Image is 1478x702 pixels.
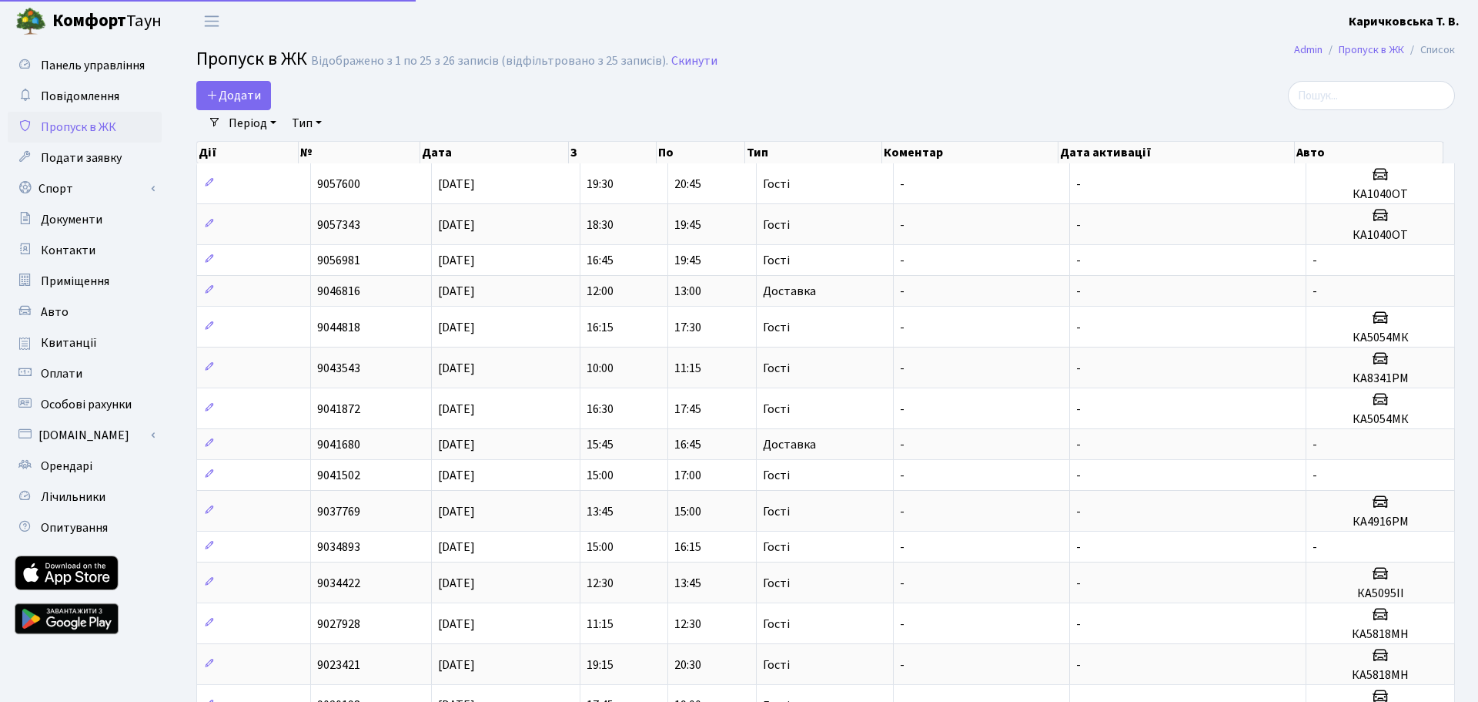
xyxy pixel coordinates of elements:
[8,482,162,512] a: Лічильники
[52,8,162,35] span: Таун
[587,360,614,377] span: 10:00
[587,283,614,300] span: 12:00
[674,176,701,193] span: 20:45
[438,503,475,520] span: [DATE]
[317,657,360,673] span: 9023421
[1312,187,1448,202] h5: КА1040ОТ
[8,173,162,204] a: Спорт
[317,176,360,193] span: 9057600
[763,659,790,671] span: Гості
[196,81,271,110] a: Додати
[674,319,701,336] span: 17:30
[438,657,475,673] span: [DATE]
[8,420,162,451] a: [DOMAIN_NAME]
[763,285,816,297] span: Доставка
[1058,142,1295,163] th: Дата активації
[1288,81,1455,110] input: Пошук...
[1312,371,1448,386] h5: КА8341РМ
[196,45,307,72] span: Пропуск в ЖК
[41,57,145,74] span: Панель управління
[587,176,614,193] span: 19:30
[438,616,475,633] span: [DATE]
[900,319,905,336] span: -
[197,142,299,163] th: Дії
[420,142,568,163] th: Дата
[674,503,701,520] span: 15:00
[674,467,701,484] span: 17:00
[1312,627,1448,642] h5: КА5818МН
[1076,319,1081,336] span: -
[1076,436,1081,453] span: -
[8,389,162,420] a: Особові рахунки
[587,503,614,520] span: 13:45
[438,575,475,592] span: [DATE]
[15,6,46,37] img: logo.png
[222,110,283,136] a: Період
[900,176,905,193] span: -
[674,401,701,418] span: 17:45
[41,334,97,351] span: Квитанції
[1076,360,1081,377] span: -
[587,401,614,418] span: 16:30
[52,8,126,33] b: Комфорт
[763,321,790,334] span: Гості
[674,360,701,377] span: 11:15
[1076,401,1081,418] span: -
[438,401,475,418] span: [DATE]
[8,204,162,235] a: Документи
[763,403,790,415] span: Гості
[438,539,475,556] span: [DATE]
[8,266,162,297] a: Приміщення
[1312,539,1317,556] span: -
[8,235,162,266] a: Контакти
[1271,34,1478,66] nav: breadcrumb
[317,252,360,269] span: 9056981
[900,436,905,453] span: -
[1312,252,1317,269] span: -
[900,217,905,233] span: -
[41,519,108,536] span: Опитування
[311,54,668,69] div: Відображено з 1 по 25 з 26 записів (відфільтровано з 25 записів).
[587,657,614,673] span: 19:15
[1076,575,1081,592] span: -
[8,512,162,543] a: Опитування
[41,211,102,228] span: Документи
[317,283,360,300] span: 9046816
[1295,142,1443,163] th: Авто
[41,88,119,105] span: Повідомлення
[587,575,614,592] span: 12:30
[438,467,475,484] span: [DATE]
[763,469,790,482] span: Гості
[900,467,905,484] span: -
[674,616,701,633] span: 12:30
[763,178,790,190] span: Гості
[41,489,105,506] span: Лічильники
[8,327,162,358] a: Квитанції
[674,252,701,269] span: 19:45
[674,283,701,300] span: 13:00
[8,50,162,81] a: Панель управління
[1076,176,1081,193] span: -
[1076,283,1081,300] span: -
[41,458,92,475] span: Орендарі
[1339,42,1404,58] a: Пропуск в ЖК
[438,360,475,377] span: [DATE]
[1404,42,1455,59] li: Список
[41,365,82,382] span: Оплати
[1312,412,1448,427] h5: КА5054МК
[8,81,162,112] a: Повідомлення
[1312,668,1448,683] h5: КА5818МН
[900,616,905,633] span: -
[41,304,69,321] span: Авто
[1312,331,1448,345] h5: КА5054МК
[317,436,360,453] span: 9041680
[317,575,360,592] span: 9034422
[674,539,701,556] span: 16:15
[674,436,701,453] span: 16:45
[763,362,790,375] span: Гості
[763,618,790,630] span: Гості
[438,252,475,269] span: [DATE]
[587,616,614,633] span: 11:15
[8,143,162,173] a: Подати заявку
[317,217,360,233] span: 9057343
